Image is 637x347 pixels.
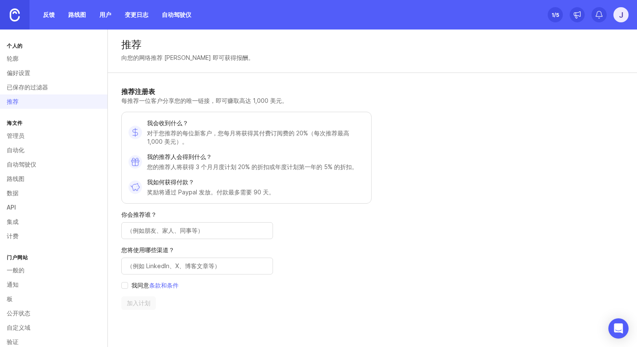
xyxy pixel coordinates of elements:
font: 奖励将通过 Paypal 发放。付款最多需要 90 天。 [147,188,275,196]
input: 同意条款 [121,282,128,289]
a: 自动驾驶仪 [157,7,196,22]
a: 路线图 [63,7,91,22]
font: 变更日志 [125,11,148,18]
font: 我如何获得付款？ [147,178,194,186]
font: 我会收到什么？ [147,119,188,126]
button: j [613,7,629,22]
font: 我的推荐人会得到什么？ [147,153,212,160]
a: 用户 [94,7,116,22]
font: API [7,204,16,211]
font: j [619,11,624,19]
font: 路线图 [7,175,24,182]
font: 偏好设置 [7,69,30,76]
font: 自动驾驶仪 [7,161,36,168]
font: 自动驾驶仪 [162,11,191,18]
font: 推荐 [121,38,142,51]
font: 您的推荐人将获得 3 个月月度计划 20% 的折扣或年度计划第一年的 5% 的折扣。 [147,163,358,170]
font: 公开状态 [7,309,30,317]
font: 你会推荐谁？ [121,211,157,218]
button: 1/5 [548,7,563,22]
input: （例如朋友、家人、同事等） [127,226,268,235]
font: 反馈 [43,11,55,18]
font: 通知 [7,281,19,288]
a: 变更日志 [120,7,153,22]
font: 集成 [7,218,19,225]
font: 自动化 [7,146,24,153]
font: 验证 [7,338,19,345]
font: 1 [551,12,554,18]
font: 个人的 [7,43,23,49]
font: 向您的网络推荐 [PERSON_NAME] 即可获得报酬。 [121,54,254,61]
font: 自定义域 [7,324,30,331]
font: 我同意 [131,282,149,289]
input: （例如 LinkedIn、X、博客文章等） [127,261,268,271]
font: 门户网站 [7,254,28,261]
font: 对于您推荐的每位新客户，您每月将获得其付费订阅费的 20%（每次推荐最高 1,000 美元）。 [147,129,349,145]
button: 加入计划 [121,296,156,310]
a: 反馈 [38,7,60,22]
div: 打开 Intercom Messenger [608,318,629,339]
font: 推荐注册表 [121,87,155,96]
font: 路线图 [68,11,86,18]
font: 计费 [7,232,19,239]
img: 精明之家 [10,8,20,22]
font: 管理员 [7,132,24,139]
font: 您将使用哪些渠道？ [121,246,174,253]
a: 条款和条件 [149,282,179,289]
font: /5 [554,12,559,18]
font: 每推荐一位客户分享您的唯一链接，即可赚取高达 1,000 美元。 [121,97,288,104]
font: 海文件 [7,120,23,126]
font: 已保存的过滤器 [7,83,48,91]
font: 板 [7,295,13,302]
font: 一般的 [7,266,24,274]
font: 数据 [7,189,19,196]
font: 用户 [99,11,111,18]
font: 加入计划 [127,299,150,307]
font: 轮廓 [7,55,19,62]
